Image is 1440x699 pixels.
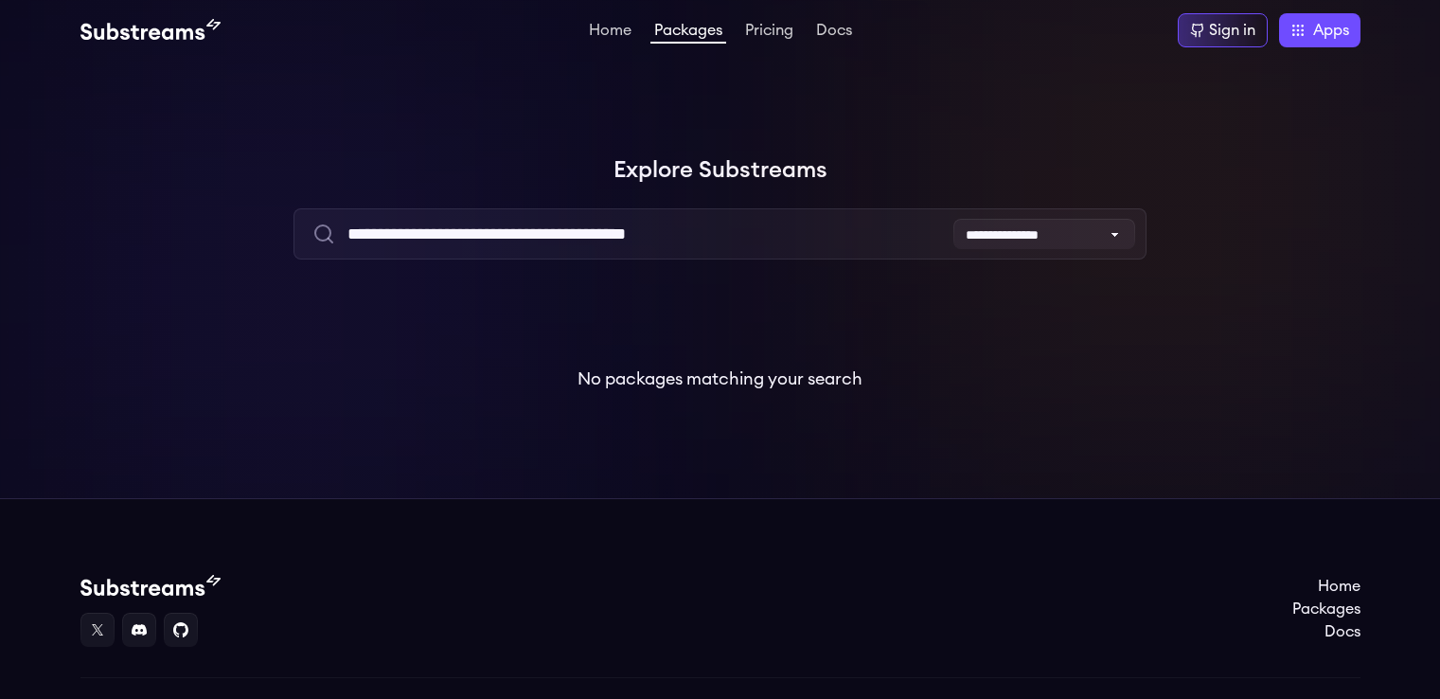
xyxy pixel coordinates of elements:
[80,19,221,42] img: Substream's logo
[650,23,726,44] a: Packages
[1292,575,1360,598] a: Home
[1313,19,1349,42] span: Apps
[80,575,221,598] img: Substream's logo
[80,152,1360,189] h1: Explore Substreams
[1292,598,1360,620] a: Packages
[1178,13,1268,47] a: Sign in
[1209,19,1255,42] div: Sign in
[741,23,797,42] a: Pricing
[578,366,862,392] p: No packages matching your search
[812,23,856,42] a: Docs
[585,23,635,42] a: Home
[1292,620,1360,643] a: Docs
